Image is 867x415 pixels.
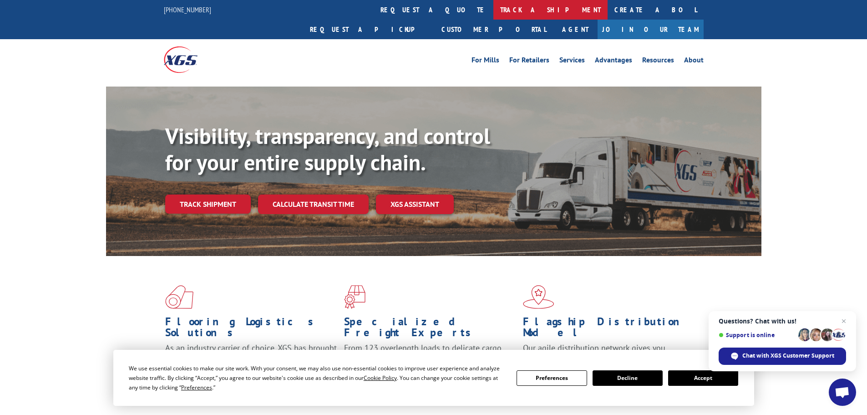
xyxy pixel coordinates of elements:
span: As an industry carrier of choice, XGS has brought innovation and dedication to flooring logistics... [165,343,337,375]
button: Decline [593,370,663,386]
a: Request a pickup [303,20,435,39]
a: Calculate transit time [258,195,369,214]
span: Preferences [181,384,212,391]
span: Questions? Chat with us! [719,318,846,325]
span: Cookie Policy [364,374,397,382]
button: Preferences [517,370,587,386]
span: Chat with XGS Customer Support [719,348,846,365]
a: Services [559,56,585,67]
a: Track shipment [165,195,251,214]
p: From 123 overlength loads to delicate cargo, our experienced staff knows the best way to move you... [344,343,516,383]
a: Advantages [595,56,632,67]
h1: Flooring Logistics Solutions [165,316,337,343]
a: XGS ASSISTANT [376,195,454,214]
img: xgs-icon-total-supply-chain-intelligence-red [165,285,193,309]
a: Resources [642,56,674,67]
b: Visibility, transparency, and control for your entire supply chain. [165,122,490,176]
h1: Specialized Freight Experts [344,316,516,343]
div: We use essential cookies to make our site work. With your consent, we may also use non-essential ... [129,364,506,392]
span: Support is online [719,332,795,338]
a: About [684,56,704,67]
img: xgs-icon-flagship-distribution-model-red [523,285,554,309]
h1: Flagship Distribution Model [523,316,695,343]
a: Agent [553,20,598,39]
button: Accept [668,370,738,386]
span: Chat with XGS Customer Support [742,352,834,360]
img: xgs-icon-focused-on-flooring-red [344,285,365,309]
a: [PHONE_NUMBER] [164,5,211,14]
a: For Mills [472,56,499,67]
a: For Retailers [509,56,549,67]
div: Cookie Consent Prompt [113,350,754,406]
a: Customer Portal [435,20,553,39]
a: Join Our Team [598,20,704,39]
span: Our agile distribution network gives you nationwide inventory management on demand. [523,343,690,364]
a: Open chat [829,379,856,406]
